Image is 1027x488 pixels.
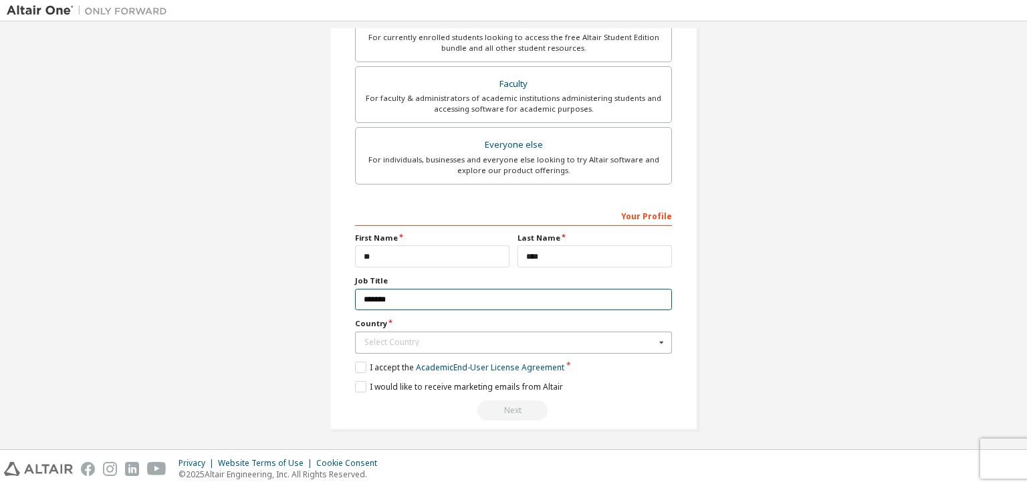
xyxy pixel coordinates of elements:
a: Academic End-User License Agreement [416,362,564,373]
label: Last Name [518,233,672,243]
img: linkedin.svg [125,462,139,476]
div: Privacy [179,458,218,469]
div: For individuals, businesses and everyone else looking to try Altair software and explore our prod... [364,154,663,176]
img: instagram.svg [103,462,117,476]
div: Cookie Consent [316,458,385,469]
p: © 2025 Altair Engineering, Inc. All Rights Reserved. [179,469,385,480]
img: altair_logo.svg [4,462,73,476]
div: For faculty & administrators of academic institutions administering students and accessing softwa... [364,93,663,114]
label: First Name [355,233,509,243]
label: I accept the [355,362,564,373]
label: I would like to receive marketing emails from Altair [355,381,563,392]
div: Everyone else [364,136,663,154]
label: Job Title [355,275,672,286]
img: youtube.svg [147,462,166,476]
div: Select Country [364,338,655,346]
div: Website Terms of Use [218,458,316,469]
div: Your Profile [355,205,672,226]
div: Read and acccept EULA to continue [355,400,672,420]
img: Altair One [7,4,174,17]
div: Faculty [364,75,663,94]
div: For currently enrolled students looking to access the free Altair Student Edition bundle and all ... [364,32,663,53]
label: Country [355,318,672,329]
img: facebook.svg [81,462,95,476]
